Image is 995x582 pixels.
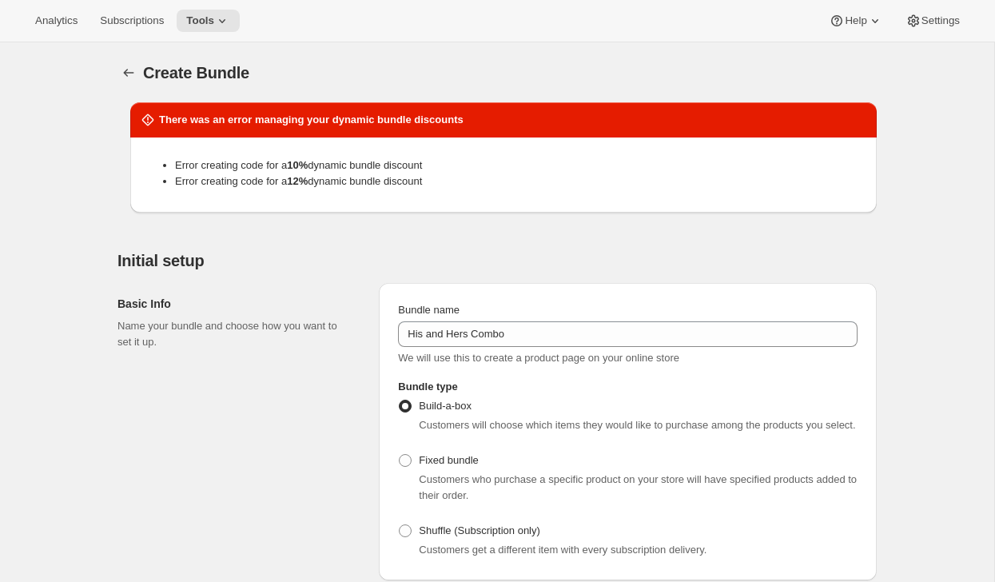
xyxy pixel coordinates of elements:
[398,321,858,347] input: ie. Smoothie box
[117,62,140,84] button: Bundles
[419,524,540,536] span: Shuffle (Subscription only)
[26,10,87,32] button: Analytics
[419,419,855,431] span: Customers will choose which items they would like to purchase among the products you select.
[117,251,877,270] h2: Initial setup
[177,10,240,32] button: Tools
[175,157,864,173] li: Error creating code for a dynamic bundle discount
[398,381,457,393] span: Bundle type
[419,454,478,466] span: Fixed bundle
[90,10,173,32] button: Subscriptions
[117,296,353,312] h2: Basic Info
[287,175,298,187] strong: 12
[186,14,214,27] span: Tools
[398,352,679,364] span: We will use this to create a product page on your online store
[941,512,979,550] iframe: Intercom live chat
[117,318,353,350] p: Name your bundle and choose how you want to set it up.
[419,544,706,556] span: Customers get a different item with every subscription delivery.
[100,14,164,27] span: Subscriptions
[299,159,308,171] strong: %
[159,112,464,128] h2: There was an error managing your dynamic bundle discounts
[398,304,460,316] span: Bundle name
[419,473,857,501] span: Customers who purchase a specific product on your store will have specified products added to the...
[143,64,249,82] span: Create Bundle
[287,159,298,171] strong: 10
[845,14,866,27] span: Help
[921,14,960,27] span: Settings
[419,400,472,412] span: Build-a-box
[299,175,308,187] strong: %
[896,10,969,32] button: Settings
[819,10,892,32] button: Help
[35,14,78,27] span: Analytics
[175,173,864,189] li: Error creating code for a dynamic bundle discount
